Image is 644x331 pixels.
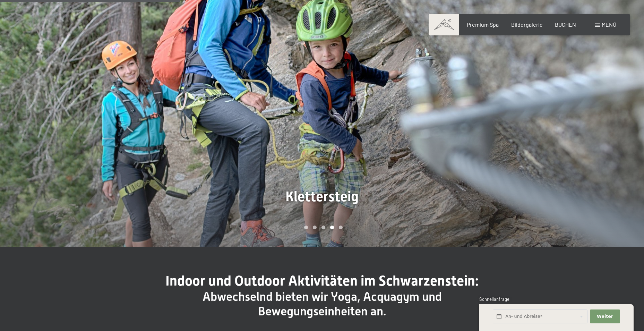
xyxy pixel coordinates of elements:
div: Carousel Page 4 (Current Slide) [330,226,334,229]
div: Carousel Page 3 [321,226,325,229]
div: Carousel Page 2 [313,226,317,229]
span: Abwechselnd bieten wir Yoga, Acquagym und Bewegungseinheiten an. [203,290,442,318]
span: Schnellanfrage [479,296,509,302]
button: Weiter [590,309,620,324]
span: Weiter [597,313,613,320]
a: BUCHEN [555,21,576,28]
div: Carousel Pagination [302,226,343,229]
span: Indoor und Outdoor Aktivitäten im Schwarzenstein: [165,273,479,289]
div: Carousel Page 5 [339,226,343,229]
span: Menü [602,21,616,28]
a: Bildergalerie [511,21,543,28]
a: Premium Spa [467,21,499,28]
div: Carousel Page 1 [304,226,308,229]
